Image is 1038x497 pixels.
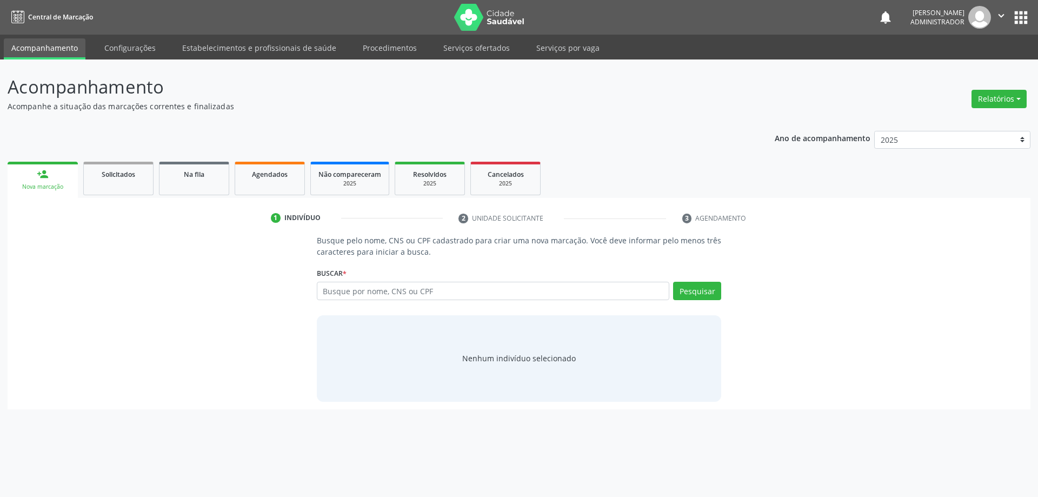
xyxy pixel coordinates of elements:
[102,170,135,179] span: Solicitados
[355,38,424,57] a: Procedimentos
[436,38,517,57] a: Serviços ofertados
[252,170,288,179] span: Agendados
[991,6,1012,29] button: 
[529,38,607,57] a: Serviços por vaga
[28,12,93,22] span: Central de Marcação
[271,213,281,223] div: 1
[317,235,722,257] p: Busque pelo nome, CNS ou CPF cadastrado para criar uma nova marcação. Você deve informar pelo men...
[8,101,723,112] p: Acompanhe a situação das marcações correntes e finalizadas
[37,168,49,180] div: person_add
[478,180,533,188] div: 2025
[910,8,964,17] div: [PERSON_NAME]
[15,183,70,191] div: Nova marcação
[175,38,344,57] a: Estabelecimentos e profissionais de saúde
[317,282,670,300] input: Busque por nome, CNS ou CPF
[462,353,576,364] div: Nenhum indivíduo selecionado
[968,6,991,29] img: img
[317,265,347,282] label: Buscar
[972,90,1027,108] button: Relatórios
[488,170,524,179] span: Cancelados
[184,170,204,179] span: Na fila
[318,170,381,179] span: Não compareceram
[97,38,163,57] a: Configurações
[403,180,457,188] div: 2025
[910,17,964,26] span: Administrador
[673,282,721,300] button: Pesquisar
[1012,8,1030,27] button: apps
[775,131,870,144] p: Ano de acompanhamento
[413,170,447,179] span: Resolvidos
[995,10,1007,22] i: 
[8,74,723,101] p: Acompanhamento
[318,180,381,188] div: 2025
[878,10,893,25] button: notifications
[8,8,93,26] a: Central de Marcação
[284,213,321,223] div: Indivíduo
[4,38,85,59] a: Acompanhamento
